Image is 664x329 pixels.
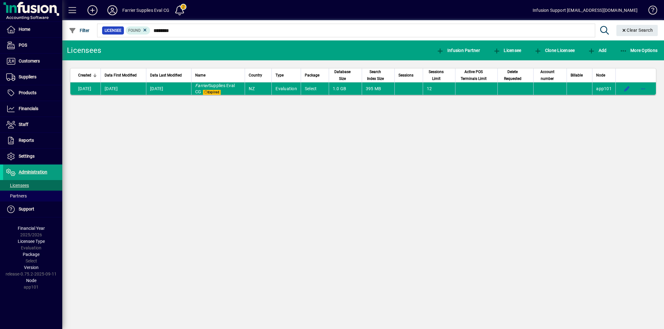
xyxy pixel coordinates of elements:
[333,68,358,82] div: Database Size
[6,193,27,198] span: Partners
[366,68,391,82] div: Search Index Size
[618,45,659,56] button: More Options
[249,72,262,79] span: Country
[502,68,530,82] div: Delete Requested
[398,72,419,79] div: Sessions
[329,82,362,95] td: 1.0 GB
[586,45,608,56] button: Add
[275,72,297,79] div: Type
[493,48,521,53] span: Licensee
[3,117,62,132] a: Staff
[195,83,235,94] span: Supplies Eval CG
[436,48,480,53] span: Infusion Partner
[423,82,455,95] td: 12
[3,38,62,53] a: POS
[19,43,27,48] span: POS
[427,68,446,82] span: Sessions Limit
[19,169,47,174] span: Administration
[275,72,284,79] span: Type
[333,68,352,82] span: Database Size
[195,72,205,79] span: Name
[362,82,394,95] td: 395 MB
[644,1,656,21] a: Knowledge Base
[459,68,488,82] span: Active POS Terminals Limit
[67,45,101,55] div: Licensees
[195,72,241,79] div: Name
[128,28,141,33] span: Found
[19,90,36,95] span: Products
[3,149,62,164] a: Settings
[621,28,653,33] span: Clear Search
[622,84,632,94] button: Edit
[271,82,301,95] td: Evaluation
[70,82,101,95] td: [DATE]
[427,68,451,82] div: Sessions Limit
[23,252,40,257] span: Package
[3,191,62,201] a: Partners
[24,265,39,270] span: Version
[301,82,329,95] td: Select
[19,74,36,79] span: Suppliers
[78,72,97,79] div: Created
[571,72,588,79] div: Billable
[203,90,221,95] span: Expired
[3,85,62,101] a: Products
[19,138,34,143] span: Reports
[69,28,90,33] span: Filter
[105,27,121,34] span: Licensee
[122,5,169,15] div: Farrier Supplies Eval CG
[3,53,62,69] a: Customers
[6,183,29,188] span: Licensees
[3,22,62,37] a: Home
[18,239,45,244] span: Licensee Type
[105,72,137,79] span: Data First Modified
[150,72,182,79] span: Data Last Modified
[537,68,558,82] span: Account number
[19,154,35,159] span: Settings
[3,101,62,117] a: Financials
[620,48,658,53] span: More Options
[146,82,191,95] td: [DATE]
[105,72,142,79] div: Data First Modified
[534,48,575,53] span: Clone Licensee
[245,82,271,95] td: NZ
[533,5,638,15] div: Infusion Support [EMAIL_ADDRESS][DOMAIN_NAME]
[102,5,122,16] button: Profile
[150,72,187,79] div: Data Last Modified
[3,180,62,191] a: Licensees
[638,84,648,94] button: More options
[492,45,523,56] button: Licensee
[26,278,36,283] span: Node
[19,206,34,211] span: Support
[19,27,30,32] span: Home
[18,226,45,231] span: Financial Year
[502,68,524,82] span: Delete Requested
[101,82,146,95] td: [DATE]
[67,25,91,36] button: Filter
[305,72,325,79] div: Package
[19,58,40,63] span: Customers
[3,69,62,85] a: Suppliers
[588,48,606,53] span: Add
[616,25,658,36] button: Clear
[537,68,563,82] div: Account number
[533,45,576,56] button: Clone Licensee
[398,72,413,79] span: Sessions
[249,72,268,79] div: Country
[596,72,605,79] span: Node
[571,72,583,79] span: Billable
[305,72,319,79] span: Package
[19,106,38,111] span: Financials
[3,202,62,217] a: Support
[3,133,62,148] a: Reports
[19,122,28,127] span: Staff
[82,5,102,16] button: Add
[366,68,385,82] span: Search Index Size
[78,72,91,79] span: Created
[459,68,494,82] div: Active POS Terminals Limit
[596,86,612,91] span: app101.prod.infusionbusinesssoftware.com
[195,83,209,88] em: Farrier
[126,26,150,35] mat-chip: Found Status: Found
[435,45,482,56] button: Infusion Partner
[596,72,612,79] div: Node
